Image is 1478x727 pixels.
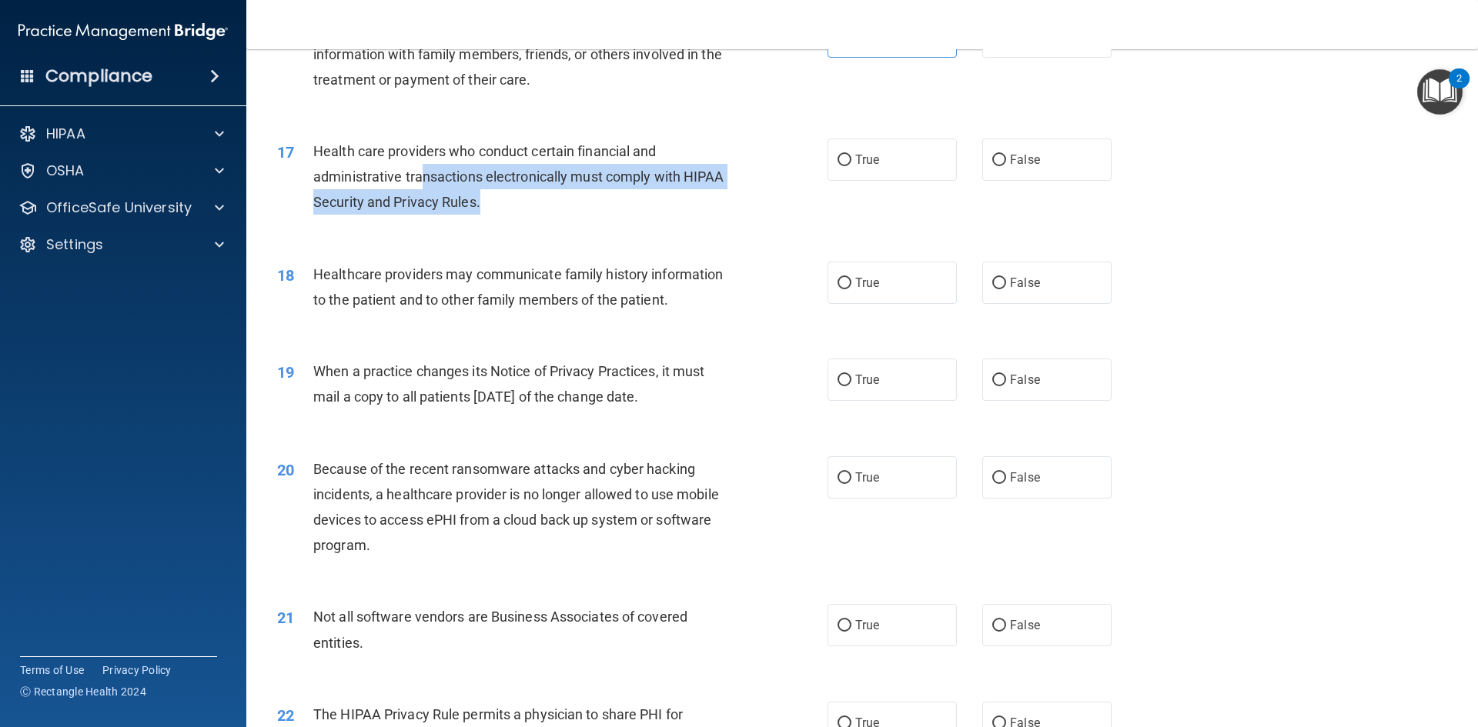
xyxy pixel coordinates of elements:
input: False [992,278,1006,289]
span: False [1010,470,1040,485]
a: Terms of Use [20,662,84,678]
a: HIPAA [18,125,224,143]
span: False [1010,152,1040,167]
p: OfficeSafe University [46,198,192,217]
span: Healthcare providers may communicate family history information to the patient and to other famil... [313,266,723,308]
span: True [855,152,879,167]
span: When a practice changes its Notice of Privacy Practices, it must mail a copy to all patients [DAT... [313,363,704,405]
span: True [855,470,879,485]
a: Settings [18,235,224,254]
span: True [855,275,879,290]
span: 18 [277,266,294,285]
span: True [855,618,879,632]
span: 19 [277,363,294,382]
input: True [838,155,851,166]
p: Settings [46,235,103,254]
span: 21 [277,609,294,627]
img: PMB logo [18,16,228,47]
span: True [855,372,879,387]
input: True [838,278,851,289]
span: If the patient does not object, you can share or discuss their health information with family mem... [313,20,722,87]
input: False [992,155,1006,166]
input: False [992,472,1006,484]
a: OSHA [18,162,224,180]
span: Ⓒ Rectangle Health 2024 [20,684,146,699]
span: False [1010,372,1040,387]
span: Because of the recent ransomware attacks and cyber hacking incidents, a healthcare provider is no... [313,461,719,554]
input: True [838,472,851,484]
span: Health care providers who conduct certain financial and administrative transactions electronicall... [313,143,724,210]
span: 17 [277,143,294,162]
a: Privacy Policy [102,662,172,678]
input: True [838,620,851,632]
p: HIPAA [46,125,85,143]
h4: Compliance [45,65,152,87]
input: True [838,375,851,386]
span: False [1010,618,1040,632]
a: OfficeSafe University [18,198,224,217]
span: Not all software vendors are Business Associates of covered entities. [313,609,687,650]
input: False [992,375,1006,386]
span: 20 [277,461,294,479]
input: False [992,620,1006,632]
div: 2 [1456,78,1462,98]
button: Open Resource Center, 2 new notifications [1417,69,1463,115]
span: False [1010,275,1040,290]
p: OSHA [46,162,85,180]
span: 22 [277,706,294,725]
